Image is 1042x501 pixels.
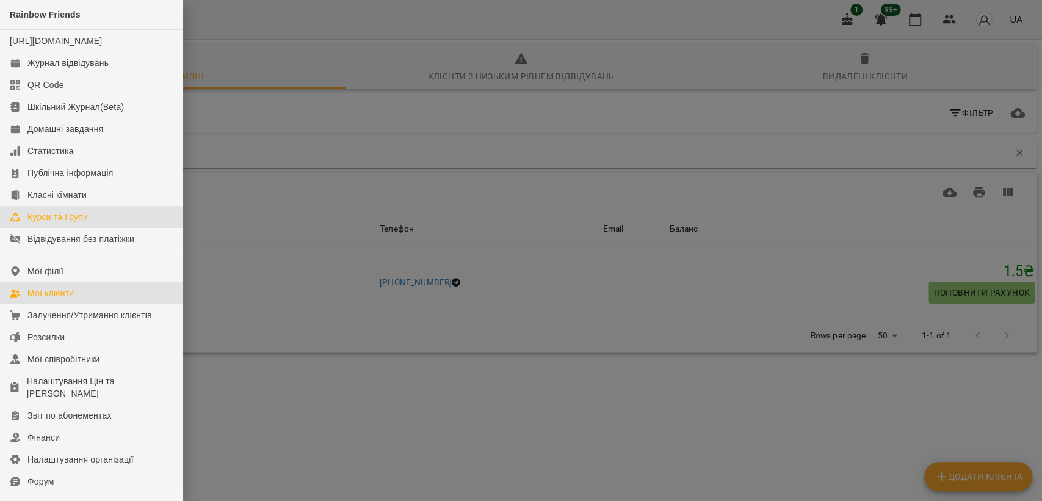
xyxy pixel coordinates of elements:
div: Публічна інформація [27,167,113,179]
div: Курси та Групи [27,211,88,223]
a: [URL][DOMAIN_NAME] [10,36,102,46]
div: Налаштування Цін та [PERSON_NAME] [27,375,173,400]
div: Відвідування без платіжки [27,233,134,245]
div: Залучення/Утримання клієнтів [27,309,152,321]
div: QR Code [27,79,64,91]
div: Мої клієнти [27,287,74,299]
div: Класні кімнати [27,189,87,201]
div: Статистика [27,145,74,157]
div: Домашні завдання [27,123,103,135]
span: Rainbow Friends [10,10,81,20]
div: Налаштування організації [27,453,134,466]
div: Шкільний Журнал(Beta) [27,101,124,113]
div: Журнал відвідувань [27,57,109,69]
div: Мої співробітники [27,353,100,365]
div: Розсилки [27,331,65,343]
div: Форум [27,475,54,488]
div: Звіт по абонементах [27,409,112,422]
div: Фінанси [27,431,60,444]
div: Мої філії [27,265,63,277]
